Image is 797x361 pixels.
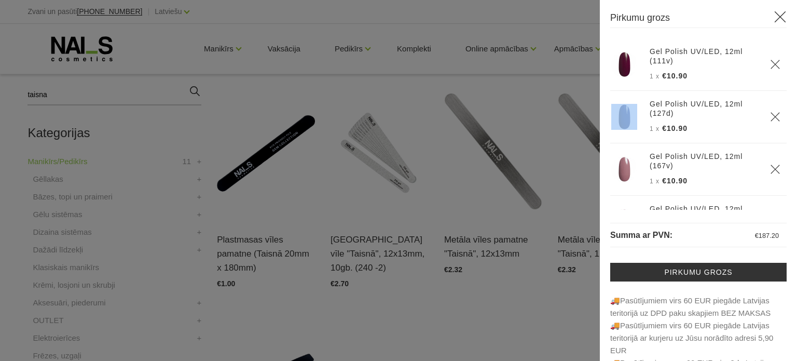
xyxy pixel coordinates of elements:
[650,152,758,170] a: Gel Polish UV/LED, 12ml (167v)
[650,178,659,185] span: 1 x
[610,263,787,282] a: Pirkumu grozs
[770,112,780,122] a: Delete
[770,59,780,70] a: Delete
[755,232,759,239] span: €
[650,73,659,80] span: 1 x
[610,231,672,239] span: Summa ar PVN:
[662,124,688,132] span: €10.90
[650,47,758,65] a: Gel Polish UV/LED, 12ml (111v)
[650,204,758,223] a: Gel Polish UV/LED, 12ml (188v)
[650,125,659,132] span: 1 x
[759,232,779,239] span: 187.20
[610,10,787,28] h3: Pirkumu grozs
[650,99,758,118] a: Gel Polish UV/LED, 12ml (127d)
[770,164,780,175] a: Delete
[662,177,688,185] span: €10.90
[662,72,688,80] span: €10.90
